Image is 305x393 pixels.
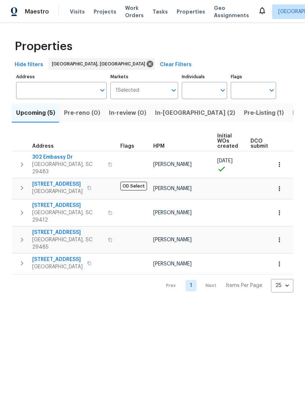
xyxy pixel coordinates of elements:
[214,4,249,19] span: Geo Assignments
[32,256,83,263] span: [STREET_ADDRESS]
[153,237,192,242] span: [PERSON_NAME]
[153,210,192,215] span: [PERSON_NAME]
[231,75,276,79] label: Flags
[153,144,165,149] span: HPM
[16,75,107,79] label: Address
[52,60,148,68] span: [GEOGRAPHIC_DATA], [GEOGRAPHIC_DATA]
[267,85,277,95] button: Open
[16,108,55,118] span: Upcoming (5)
[32,161,103,175] span: [GEOGRAPHIC_DATA], SC 29483
[177,8,205,15] span: Properties
[218,85,228,95] button: Open
[32,188,83,195] span: [GEOGRAPHIC_DATA]
[217,133,238,149] span: Initial WOs created
[153,186,192,191] span: [PERSON_NAME]
[48,58,155,70] div: [GEOGRAPHIC_DATA], [GEOGRAPHIC_DATA]
[157,58,195,72] button: Clear Filters
[15,43,72,50] span: Properties
[12,58,46,72] button: Hide filters
[160,60,192,69] span: Clear Filters
[64,108,100,118] span: Pre-reno (0)
[116,87,139,94] span: 1 Selected
[182,75,227,79] label: Individuals
[32,229,103,236] span: [STREET_ADDRESS]
[155,108,235,118] span: In-[GEOGRAPHIC_DATA] (2)
[120,144,134,149] span: Flags
[32,181,83,188] span: [STREET_ADDRESS]
[185,280,196,291] a: Goto page 1
[110,75,178,79] label: Markets
[153,261,192,267] span: [PERSON_NAME]
[120,182,147,190] span: OD Select
[169,85,179,95] button: Open
[15,60,43,69] span: Hide filters
[153,162,192,167] span: [PERSON_NAME]
[32,154,103,161] span: 302 Embassy Dr
[226,282,262,289] p: Items Per Page
[159,279,293,292] nav: Pagination Navigation
[109,108,146,118] span: In-review (0)
[125,4,144,19] span: Work Orders
[217,158,233,163] span: [DATE]
[152,9,168,14] span: Tasks
[32,236,103,251] span: [GEOGRAPHIC_DATA], SC 29485
[94,8,116,15] span: Projects
[32,263,83,271] span: [GEOGRAPHIC_DATA]
[97,85,108,95] button: Open
[32,202,103,209] span: [STREET_ADDRESS]
[244,108,284,118] span: Pre-Listing (1)
[70,8,85,15] span: Visits
[251,139,277,149] span: DCO submitted
[32,209,103,224] span: [GEOGRAPHIC_DATA], SC 29412
[25,8,49,15] span: Maestro
[271,276,293,295] div: 25
[32,144,54,149] span: Address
